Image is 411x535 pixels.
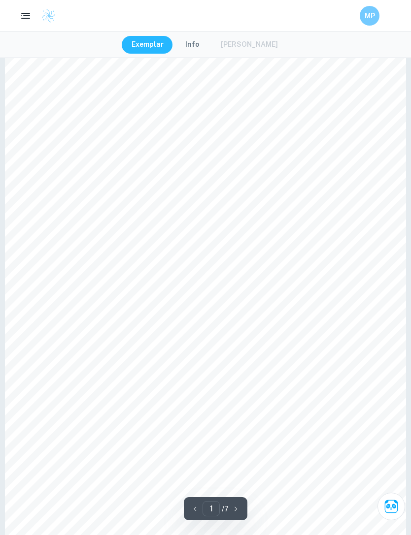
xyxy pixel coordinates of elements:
p: / 7 [222,504,229,514]
a: Clastify logo [35,8,56,23]
button: Ask Clai [377,493,405,520]
h6: MP [364,10,376,21]
img: Clastify logo [41,8,56,23]
button: Exemplar [122,36,173,54]
button: MP [360,6,379,26]
button: Info [175,36,209,54]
